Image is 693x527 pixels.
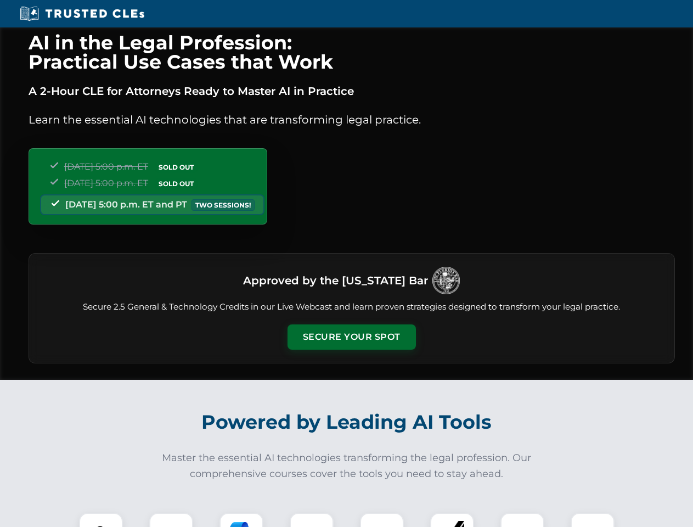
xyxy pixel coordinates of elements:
img: Trusted CLEs [16,5,148,22]
span: SOLD OUT [155,161,198,173]
p: Master the essential AI technologies transforming the legal profession. Our comprehensive courses... [155,450,539,482]
span: [DATE] 5:00 p.m. ET [64,161,148,172]
span: [DATE] 5:00 p.m. ET [64,178,148,188]
p: Learn the essential AI technologies that are transforming legal practice. [29,111,675,128]
p: Secure 2.5 General & Technology Credits in our Live Webcast and learn proven strategies designed ... [42,301,661,313]
button: Secure Your Spot [288,324,416,350]
h3: Approved by the [US_STATE] Bar [243,271,428,290]
img: Logo [432,267,460,294]
h2: Powered by Leading AI Tools [43,403,651,441]
span: SOLD OUT [155,178,198,189]
h1: AI in the Legal Profession: Practical Use Cases that Work [29,33,675,71]
p: A 2-Hour CLE for Attorneys Ready to Master AI in Practice [29,82,675,100]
